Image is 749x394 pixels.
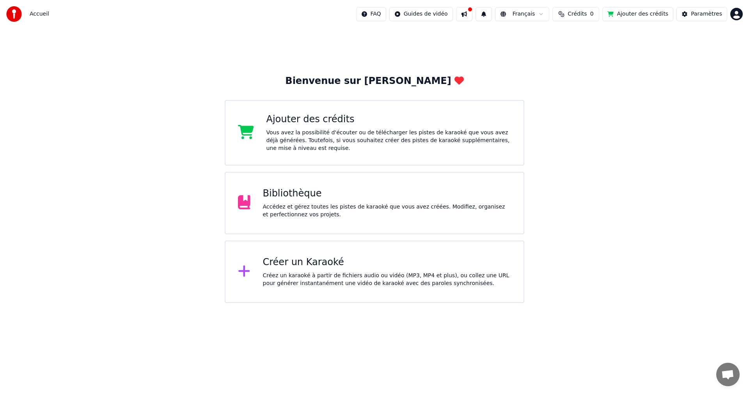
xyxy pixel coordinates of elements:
[263,272,511,287] div: Créez un karaoké à partir de fichiers audio ou vidéo (MP3, MP4 et plus), ou collez une URL pour g...
[389,7,453,21] button: Guides de vidéo
[356,7,386,21] button: FAQ
[285,75,463,87] div: Bienvenue sur [PERSON_NAME]
[263,203,511,219] div: Accédez et gérez toutes les pistes de karaoké que vous avez créées. Modifiez, organisez et perfec...
[263,187,511,200] div: Bibliothèque
[266,113,511,126] div: Ajouter des crédits
[716,363,740,386] a: Ouvrir le chat
[676,7,727,21] button: Paramètres
[552,7,599,21] button: Crédits0
[30,10,49,18] span: Accueil
[590,10,594,18] span: 0
[30,10,49,18] nav: breadcrumb
[691,10,722,18] div: Paramètres
[266,129,511,152] div: Vous avez la possibilité d'écouter ou de télécharger les pistes de karaoké que vous avez déjà gén...
[6,6,22,22] img: youka
[568,10,587,18] span: Crédits
[602,7,673,21] button: Ajouter des crédits
[263,256,511,269] div: Créer un Karaoké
